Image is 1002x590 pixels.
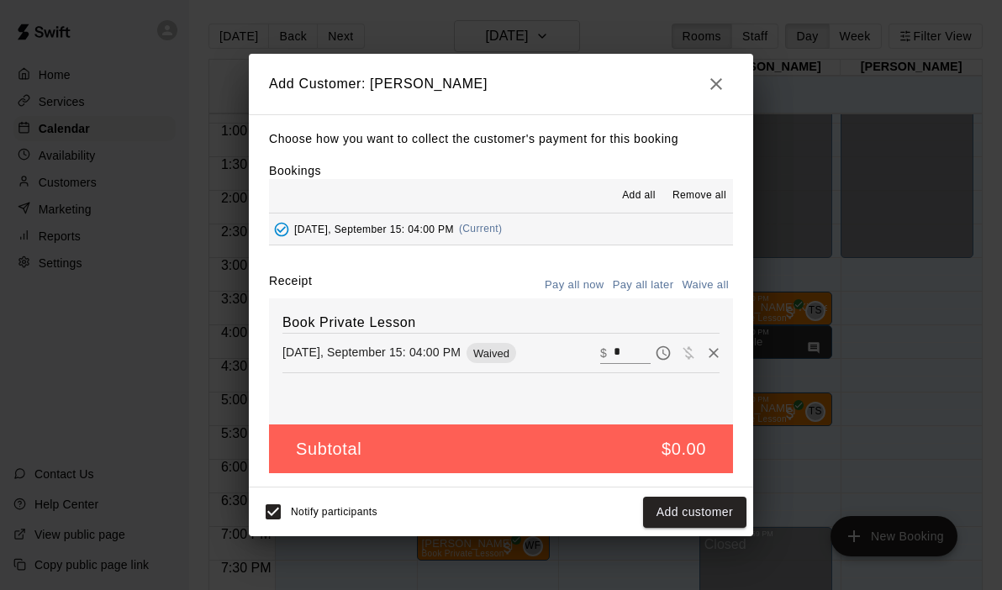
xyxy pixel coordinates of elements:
p: Choose how you want to collect the customer's payment for this booking [269,129,733,150]
span: Pay later [651,345,676,359]
h5: Subtotal [296,438,361,461]
span: Notify participants [291,507,377,519]
span: (Current) [459,223,503,234]
span: Waive payment [676,345,701,359]
span: [DATE], September 15: 04:00 PM [294,223,454,234]
h5: $0.00 [662,438,706,461]
label: Bookings [269,164,321,177]
h6: Book Private Lesson [282,312,720,334]
span: Add all [622,187,656,204]
button: Add customer [643,497,746,528]
span: Waived [467,347,516,360]
h2: Add Customer: [PERSON_NAME] [249,54,753,114]
button: Pay all now [541,272,609,298]
label: Receipt [269,272,312,298]
button: Added - Collect Payment[DATE], September 15: 04:00 PM(Current) [269,213,733,245]
button: Added - Collect Payment [269,217,294,242]
button: Remove [701,340,726,366]
button: Remove all [666,182,733,209]
p: [DATE], September 15: 04:00 PM [282,344,461,361]
button: Pay all later [609,272,678,298]
p: $ [600,345,607,361]
button: Add all [612,182,666,209]
button: Waive all [678,272,733,298]
span: Remove all [672,187,726,204]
